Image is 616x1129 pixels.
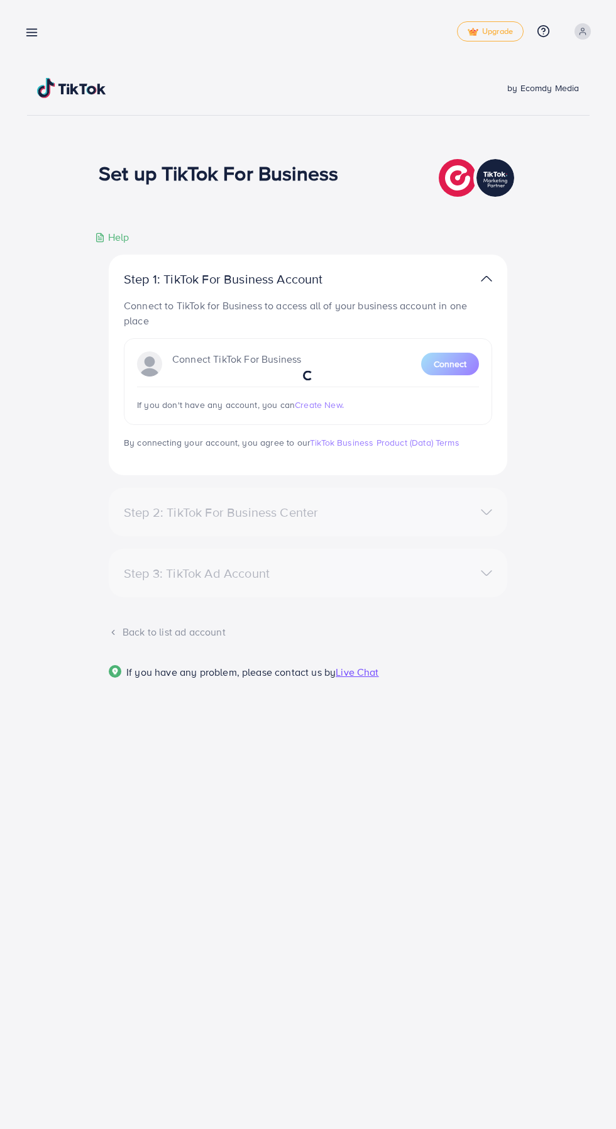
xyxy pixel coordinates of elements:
[124,272,363,287] p: Step 1: TikTok For Business Account
[468,27,513,36] span: Upgrade
[109,665,121,678] img: Popup guide
[439,156,517,200] img: TikTok partner
[457,21,524,41] a: tickUpgrade
[99,161,338,185] h1: Set up TikTok For Business
[95,230,129,245] div: Help
[481,270,492,288] img: TikTok partner
[336,665,378,679] span: Live Chat
[507,82,579,94] span: by Ecomdy Media
[468,28,478,36] img: tick
[37,78,106,98] img: TikTok
[109,625,507,639] div: Back to list ad account
[126,665,336,679] span: If you have any problem, please contact us by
